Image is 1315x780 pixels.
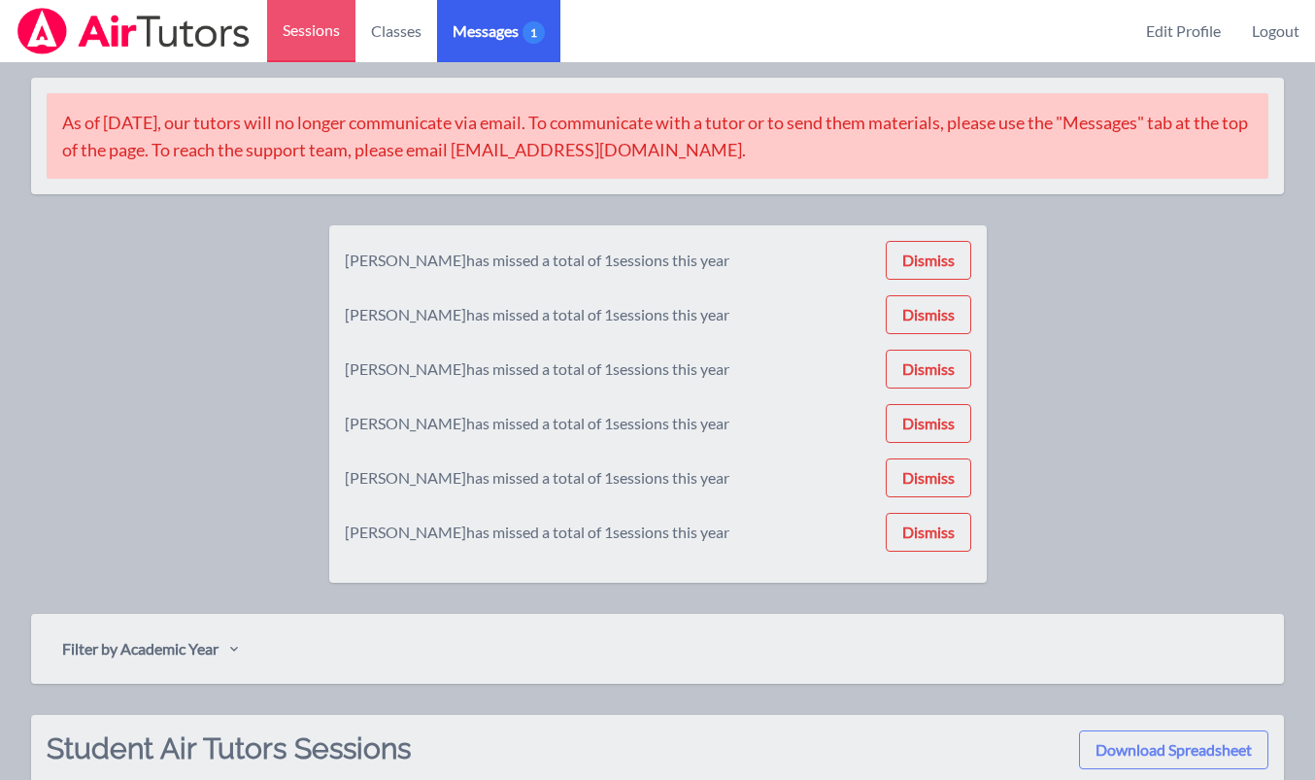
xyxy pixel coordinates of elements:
button: Dismiss [886,241,971,280]
button: Dismiss [886,458,971,497]
button: Dismiss [886,350,971,389]
div: [PERSON_NAME] has missed a total of 1 sessions this year [345,249,729,272]
button: Dismiss [886,404,971,443]
div: [PERSON_NAME] has missed a total of 1 sessions this year [345,357,729,381]
button: Dismiss [886,513,971,552]
div: [PERSON_NAME] has missed a total of 1 sessions this year [345,303,729,326]
button: Download Spreadsheet [1079,730,1268,769]
span: 1 [523,21,545,44]
img: Airtutors Logo [16,8,252,54]
div: [PERSON_NAME] has missed a total of 1 sessions this year [345,466,729,490]
div: [PERSON_NAME] has missed a total of 1 sessions this year [345,521,729,544]
button: Dismiss [886,295,971,334]
button: Filter by Academic Year [47,629,253,668]
span: Messages [453,19,545,43]
div: [PERSON_NAME] has missed a total of 1 sessions this year [345,412,729,435]
div: As of [DATE], our tutors will no longer communicate via email. To communicate with a tutor or to ... [47,93,1268,179]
